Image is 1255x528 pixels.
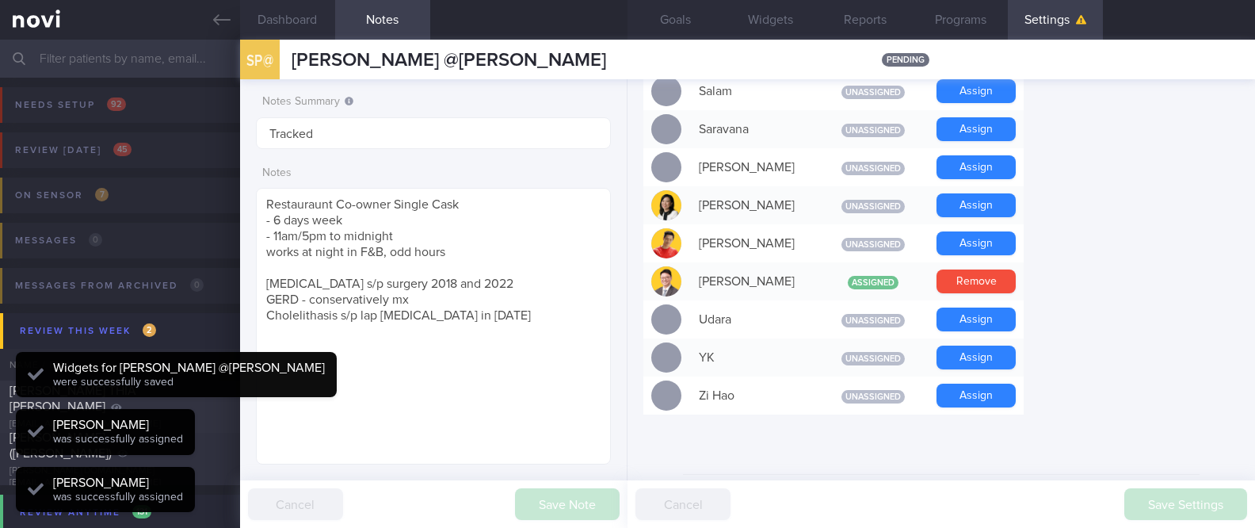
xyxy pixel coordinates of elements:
span: 2 [143,323,156,337]
span: Unassigned [841,390,905,404]
div: Zi Hao [691,380,818,411]
span: Unassigned [841,162,905,175]
span: Unassigned [841,352,905,365]
button: Assign [936,193,1016,217]
span: [PERSON_NAME] THIA [PERSON_NAME] [10,385,136,413]
div: Salam [691,75,818,107]
div: On sensor [11,185,113,206]
div: Widgets for [PERSON_NAME] @[PERSON_NAME] [53,360,325,376]
span: Unassigned [841,238,905,251]
span: [PERSON_NAME] ([PERSON_NAME]) [10,431,112,460]
button: Assign [936,308,1016,331]
div: [PERSON_NAME] [53,475,183,491]
span: were successfully saved [53,377,174,388]
span: [PERSON_NAME] @[PERSON_NAME] [292,51,606,70]
div: Review [DATE] [11,140,135,161]
button: Assign [936,155,1016,179]
span: was successfully assigned [53,434,183,445]
span: 92 [107,98,126,111]
span: Assigned [848,276,898,289]
div: Saravana [691,113,818,145]
button: Assign [936,346,1016,369]
span: 0 [89,233,102,247]
button: Remove [936,270,1016,293]
div: Review this week [16,320,160,342]
div: Messages from Archived [11,275,208,297]
div: [PERSON_NAME] [53,417,183,433]
div: [PERSON_NAME] [691,151,818,183]
button: Assign [936,79,1016,103]
div: Chats [177,349,240,381]
label: Notes Summary [262,95,605,109]
span: 7 [95,188,109,201]
div: [EMAIL_ADDRESS][DOMAIN_NAME] [10,419,231,430]
div: [PERSON_NAME] [691,189,818,221]
span: pending [882,53,929,67]
span: was successfully assigned [53,492,183,503]
div: [PERSON_NAME] [691,228,818,259]
button: Assign [936,384,1016,407]
div: SP@ [236,30,284,91]
button: Assign [936,231,1016,255]
span: Unassigned [841,200,905,213]
div: [PERSON_NAME][DOMAIN_NAME][EMAIL_ADDRESS][DOMAIN_NAME] [10,465,231,489]
div: [PERSON_NAME] [691,266,818,297]
span: Unassigned [841,124,905,137]
span: 0 [190,278,204,292]
label: Notes [262,166,605,181]
div: Udara [691,304,818,335]
button: Assign [936,117,1016,141]
div: Messages [11,230,106,251]
span: Unassigned [841,86,905,99]
span: Unassigned [841,314,905,327]
span: 45 [113,143,132,156]
div: Needs setup [11,94,130,116]
div: YK [691,342,818,373]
